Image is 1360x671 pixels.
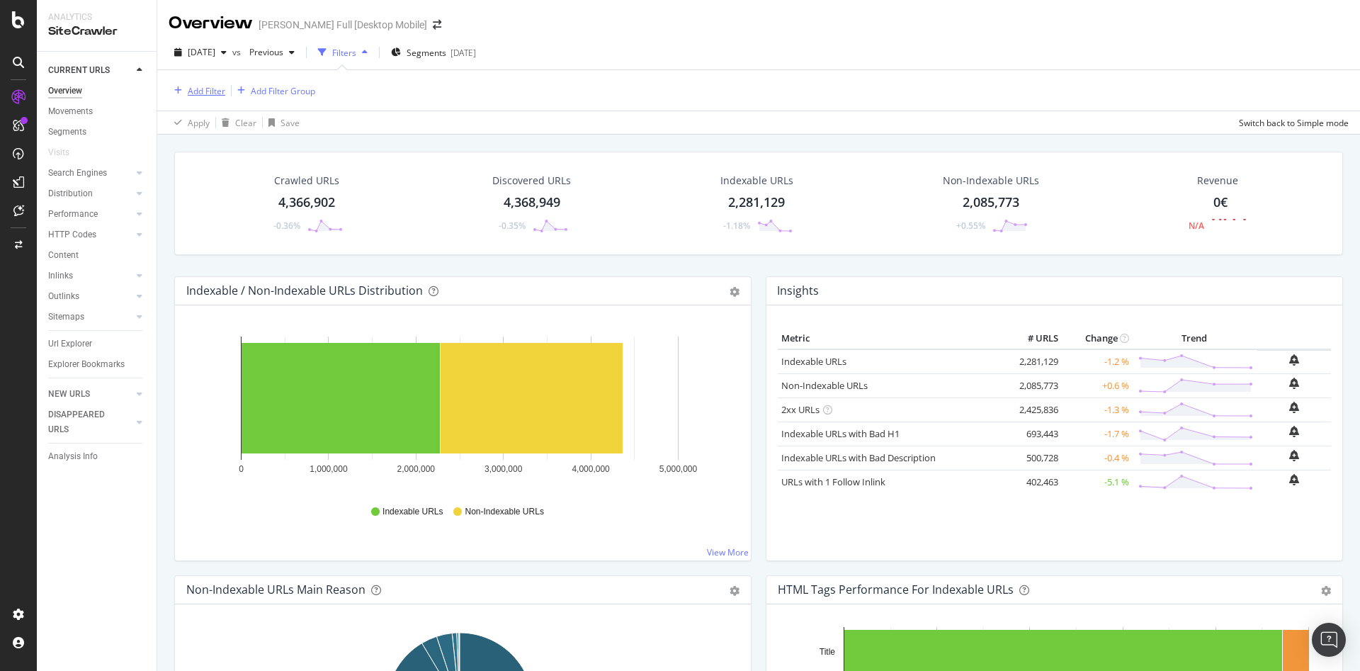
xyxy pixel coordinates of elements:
div: Indexable URLs [720,174,793,188]
div: [PERSON_NAME] Full [Desktop Mobile] [259,18,427,32]
div: Crawled URLs [274,174,339,188]
div: 4,368,949 [504,193,560,212]
td: 2,281,129 [1005,349,1062,374]
div: Indexable / Non-Indexable URLs Distribution [186,283,423,298]
div: Url Explorer [48,337,92,351]
td: -1.3 % [1062,397,1133,422]
div: Domaine [74,84,109,93]
button: Segments[DATE] [385,41,482,64]
div: -0.35% [499,220,526,232]
a: Explorer Bookmarks [48,357,147,372]
div: Content [48,248,79,263]
div: Overview [48,84,82,98]
button: Clear [216,111,256,134]
div: Performance [48,207,98,222]
div: Mots-clés [178,84,214,93]
div: 4,366,902 [278,193,335,212]
div: -0.36% [273,220,300,232]
div: Switch back to Simple mode [1239,117,1349,129]
div: CURRENT URLS [48,63,110,78]
td: 693,443 [1005,422,1062,446]
button: Add Filter [169,82,225,99]
div: 2,281,129 [728,193,785,212]
button: Previous [244,41,300,64]
text: 4,000,000 [572,464,610,474]
div: Movements [48,104,93,119]
div: Clear [235,117,256,129]
div: Search Engines [48,166,107,181]
a: Segments [48,125,147,140]
div: Overview [169,11,253,35]
div: gear [1321,586,1331,596]
td: -1.7 % [1062,422,1133,446]
a: Overview [48,84,147,98]
a: Indexable URLs with Bad H1 [781,427,900,440]
button: [DATE] [169,41,232,64]
div: Analysis Info [48,449,98,464]
div: bell-plus [1289,402,1299,413]
a: Search Engines [48,166,132,181]
button: Switch back to Simple mode [1233,111,1349,134]
div: Inlinks [48,269,73,283]
td: 2,085,773 [1005,373,1062,397]
button: Apply [169,111,210,134]
a: CURRENT URLS [48,63,132,78]
span: 2025 Aug. 31st [188,46,215,58]
div: 2,085,773 [963,193,1019,212]
div: Segments [48,125,86,140]
text: 1,000,000 [310,464,348,474]
a: DISAPPEARED URLS [48,407,132,437]
div: DISAPPEARED URLS [48,407,120,437]
a: Movements [48,104,147,119]
a: Outlinks [48,289,132,304]
td: 500,728 [1005,446,1062,470]
img: tab_domain_overview_orange.svg [59,82,70,94]
a: HTTP Codes [48,227,132,242]
td: -1.2 % [1062,349,1133,374]
div: Add Filter Group [251,85,315,97]
div: Open Intercom Messenger [1312,623,1346,657]
td: 402,463 [1005,470,1062,494]
a: URLs with 1 Follow Inlink [781,475,885,488]
span: Previous [244,46,283,58]
a: Inlinks [48,269,132,283]
text: 2,000,000 [397,464,436,474]
a: View More [707,546,749,558]
a: Sitemaps [48,310,132,325]
div: -1.18% [723,220,750,232]
a: Distribution [48,186,132,201]
div: bell-plus [1289,474,1299,485]
div: Distribution [48,186,93,201]
div: Save [280,117,300,129]
svg: A chart. [186,328,734,492]
div: Filters [332,47,356,59]
td: -0.4 % [1062,446,1133,470]
div: NEW URLS [48,387,90,402]
div: bell-plus [1289,426,1299,437]
button: Filters [312,41,373,64]
a: 2xx URLs [781,403,820,416]
th: # URLS [1005,328,1062,349]
a: Indexable URLs [781,355,846,368]
td: +0.6 % [1062,373,1133,397]
div: SiteCrawler [48,23,145,40]
th: Trend [1133,328,1257,349]
div: Domaine: [DOMAIN_NAME] [37,37,160,48]
div: Explorer Bookmarks [48,357,125,372]
div: HTML Tags Performance for Indexable URLs [778,582,1014,597]
div: Sitemaps [48,310,84,325]
a: Performance [48,207,132,222]
td: 2,425,836 [1005,397,1062,422]
div: Non-Indexable URLs [943,174,1039,188]
div: Analytics [48,11,145,23]
button: Save [263,111,300,134]
td: -5.1 % [1062,470,1133,494]
div: bell-plus [1289,378,1299,389]
div: arrow-right-arrow-left [433,20,441,30]
span: Revenue [1197,174,1238,188]
div: Non-Indexable URLs Main Reason [186,582,365,597]
div: Add Filter [188,85,225,97]
div: Apply [188,117,210,129]
text: Title [820,647,836,657]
